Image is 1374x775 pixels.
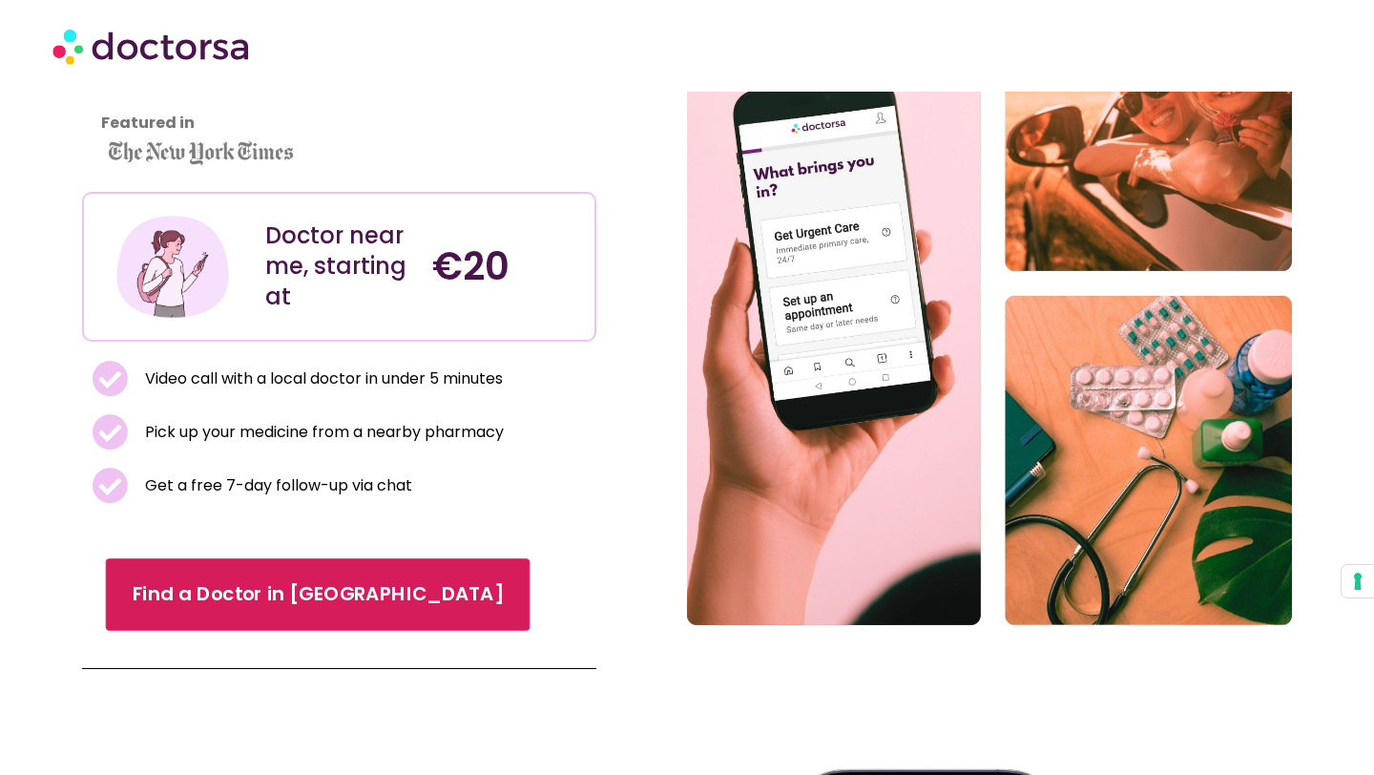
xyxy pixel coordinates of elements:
button: Your consent preferences for tracking technologies [1342,565,1374,597]
img: Illustration depicting a young woman in a casual outfit, engaged with her smartphone. She has a p... [114,208,232,326]
a: Find a Doctor in [GEOGRAPHIC_DATA] [106,558,531,631]
span: Get a free 7-day follow-up via chat [140,472,412,499]
span: Video call with a local doctor in under 5 minutes [140,366,503,392]
div: Doctor near me, starting at [265,220,413,312]
strong: Featured in [101,112,195,134]
h4: €20 [432,243,580,289]
span: Find a Doctor in [GEOGRAPHIC_DATA] [133,580,504,608]
span: Pick up your medicine from a nearby pharmacy [140,419,504,446]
